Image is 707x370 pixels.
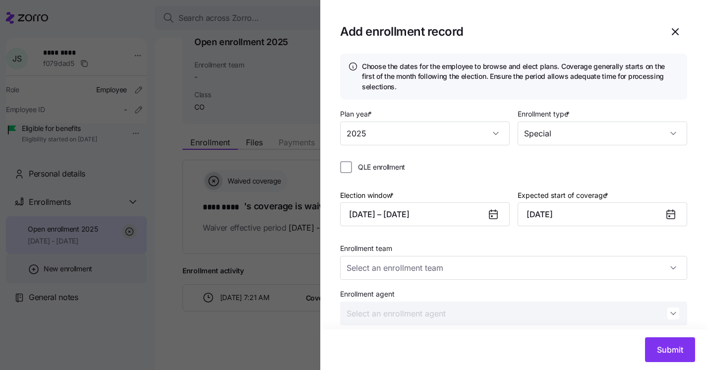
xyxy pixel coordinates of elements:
[518,122,687,145] input: Enrollment type
[645,337,695,362] button: Submit
[358,162,405,172] span: QLE enrollment
[340,202,510,226] button: [DATE] – [DATE]
[340,190,396,201] label: Election window
[362,62,679,92] h4: Choose the dates for the employee to browse and elect plans. Coverage generally starts on the fir...
[340,109,374,120] label: Plan year
[340,302,687,325] input: Select an enrollment agent
[518,190,610,201] label: Expected start of coverage
[340,243,392,254] label: Enrollment team
[657,344,683,356] span: Submit
[518,202,687,226] input: MM/DD/YYYY
[340,289,395,300] label: Enrollment agent
[518,109,572,120] label: Enrollment type
[340,24,655,39] h1: Add enrollment record
[340,256,687,280] input: Select an enrollment team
